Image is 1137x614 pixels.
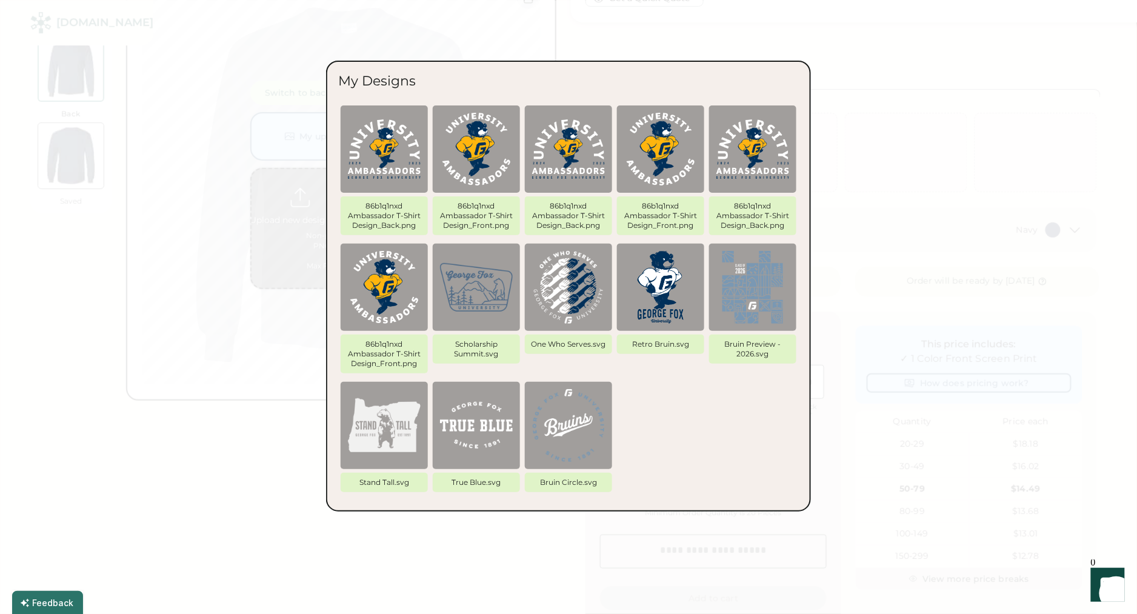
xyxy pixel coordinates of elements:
div: 86b1q1nxd Ambassador T-Shirt Design_Back.png [714,201,792,230]
div: My Designs [338,73,416,90]
div: Bruin Circle.svg [530,478,607,487]
div: 86b1q1nxd Ambassador T-Shirt Design_Front.png [345,339,423,369]
div: 86b1q1nxd Ambassador T-Shirt Design_Front.png [622,201,699,230]
img: 1726784418507x444246894199177200-Display.png%3Ftr%3Dbl-1 [716,113,789,185]
div: 86b1q1nxd Ambassador T-Shirt Design_Back.png [345,201,423,230]
img: 1726848647930x675311695527411700-Display.png%3Ftr%3Dbl-1 [532,113,605,185]
img: 1706563040405x453414852183982100-Display.png [440,251,513,324]
img: 1706562043458x157230631576666100-Display.png [532,389,605,462]
img: 1726849183132x547283666673336300-Display.png%3Ftr%3Dbl-1 [348,113,421,185]
div: Bruin Preview - 2026.svg [714,339,792,359]
div: One Who Serves.svg [530,339,607,349]
div: Retro Bruin.svg [622,339,699,349]
img: 1706562709561x628192646240665600-Display.png [624,251,697,324]
div: Scholarship Summit.svg [438,339,515,359]
img: 1706562559907x297276056969936900-Display.png [716,251,789,324]
img: 1706562817927x236802232565891070-Display.png [532,251,605,324]
img: 1706562280329x552738399499583500-Display.png [440,389,513,462]
div: 86b1q1nxd Ambassador T-Shirt Design_Back.png [530,201,607,230]
div: 86b1q1nxd Ambassador T-Shirt Design_Front.png [438,201,515,230]
img: 1726784327173x927578576440000500-Display.png%3Ftr%3Dbl-1 [348,251,421,324]
iframe: Front Chat [1079,559,1132,612]
img: 1726849129901x969346269350461400-Display.png%3Ftr%3Dbl-1 [440,113,513,185]
div: Stand Tall.svg [345,478,423,487]
img: 1726848589175x754307604737687600-Display.png%3Ftr%3Dbl-1 [624,113,697,185]
div: True Blue.svg [438,478,515,487]
img: 1706562395235x429229509071863800-Display.png [348,389,421,462]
